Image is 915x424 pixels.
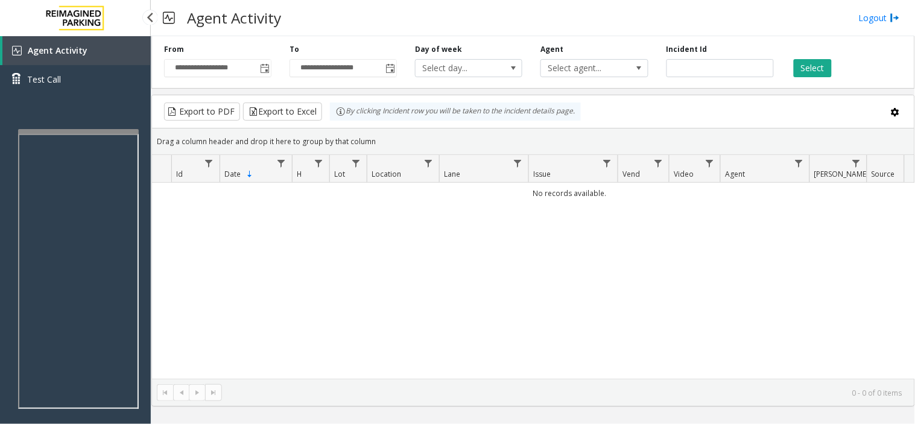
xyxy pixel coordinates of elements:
span: Agent Activity [28,45,87,56]
span: [PERSON_NAME] [814,169,869,179]
a: Agent Filter Menu [791,155,807,171]
span: Vend [622,169,640,179]
span: Date [224,169,241,179]
span: Select agent... [541,60,626,77]
a: Id Filter Menu [201,155,217,171]
img: logout [890,11,900,24]
button: Export to PDF [164,103,240,121]
button: Export to Excel [243,103,322,121]
label: Incident Id [666,44,708,55]
div: By clicking Incident row you will be taken to the incident details page. [330,103,581,121]
kendo-pager-info: 0 - 0 of 0 items [229,388,902,398]
a: Vend Filter Menu [650,155,666,171]
a: Video Filter Menu [701,155,718,171]
span: Location [372,169,401,179]
span: H [297,169,302,179]
a: Parker Filter Menu [848,155,864,171]
span: Lane [444,169,460,179]
a: Lane Filter Menu [510,155,526,171]
button: Select [794,59,832,77]
a: Lot Filter Menu [348,155,364,171]
a: Agent Activity [2,36,151,65]
span: Sortable [245,169,255,179]
span: Select day... [416,60,501,77]
a: Logout [859,11,900,24]
label: From [164,44,184,55]
span: Id [176,169,183,179]
span: Lot [334,169,345,179]
span: Source [872,169,895,179]
span: Toggle popup [258,60,271,77]
img: pageIcon [163,3,175,33]
img: infoIcon.svg [336,107,346,116]
span: Issue [533,169,551,179]
div: Drag a column header and drop it here to group by that column [152,131,914,152]
span: Video [674,169,694,179]
label: Agent [540,44,563,55]
label: Day of week [415,44,462,55]
a: Location Filter Menu [420,155,437,171]
a: Issue Filter Menu [599,155,615,171]
div: Data table [152,155,914,379]
span: Toggle popup [383,60,396,77]
img: 'icon' [12,46,22,55]
a: Date Filter Menu [273,155,290,171]
a: H Filter Menu [311,155,327,171]
label: To [290,44,299,55]
h3: Agent Activity [181,3,287,33]
span: Agent [725,169,745,179]
span: Test Call [27,73,61,86]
